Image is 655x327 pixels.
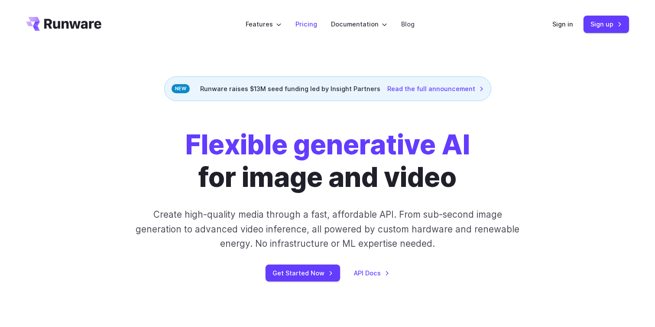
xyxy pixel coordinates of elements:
a: Pricing [295,19,317,29]
label: Features [246,19,282,29]
div: Runware raises $13M seed funding led by Insight Partners [164,76,491,101]
a: Sign up [584,16,629,33]
a: Read the full announcement [387,84,484,94]
a: Blog [401,19,415,29]
a: API Docs [354,268,389,278]
a: Go to / [26,17,101,31]
p: Create high-quality media through a fast, affordable API. From sub-second image generation to adv... [135,207,521,251]
label: Documentation [331,19,387,29]
a: Sign in [552,19,573,29]
strong: Flexible generative AI [185,128,470,161]
a: Get Started Now [266,265,340,281]
h1: for image and video [185,129,470,193]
